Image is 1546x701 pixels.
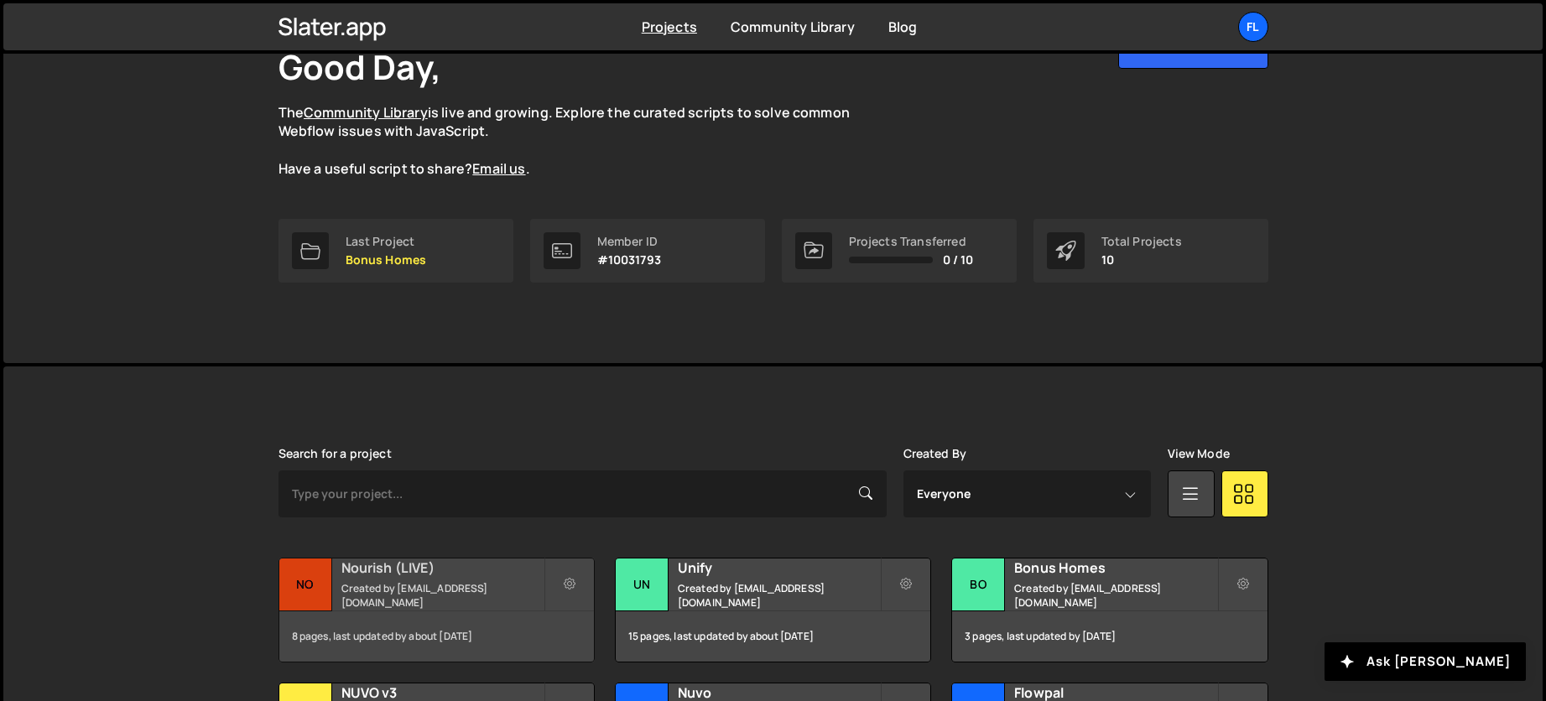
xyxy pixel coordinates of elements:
[304,103,428,122] a: Community Library
[341,581,544,610] small: Created by [EMAIL_ADDRESS][DOMAIN_NAME]
[678,581,880,610] small: Created by [EMAIL_ADDRESS][DOMAIN_NAME]
[278,447,392,460] label: Search for a project
[731,18,855,36] a: Community Library
[943,253,974,267] span: 0 / 10
[952,611,1267,662] div: 3 pages, last updated by [DATE]
[903,447,967,460] label: Created By
[615,558,931,662] a: Un Unify Created by [EMAIL_ADDRESS][DOMAIN_NAME] 15 pages, last updated by about [DATE]
[279,558,332,611] div: No
[472,159,525,178] a: Email us
[888,18,918,36] a: Blog
[952,558,1005,611] div: Bo
[346,235,427,248] div: Last Project
[278,558,595,662] a: No Nourish (LIVE) Created by [EMAIL_ADDRESS][DOMAIN_NAME] 8 pages, last updated by about [DATE]
[1014,558,1216,577] h2: Bonus Homes
[278,470,887,517] input: Type your project...
[346,253,427,267] p: Bonus Homes
[341,558,544,577] h2: Nourish (LIVE)
[1014,581,1216,610] small: Created by [EMAIL_ADDRESS][DOMAIN_NAME]
[1168,447,1230,460] label: View Mode
[1101,235,1182,248] div: Total Projects
[642,18,697,36] a: Projects
[616,558,669,611] div: Un
[1238,12,1268,42] a: Fl
[279,611,594,662] div: 8 pages, last updated by about [DATE]
[951,558,1268,662] a: Bo Bonus Homes Created by [EMAIL_ADDRESS][DOMAIN_NAME] 3 pages, last updated by [DATE]
[278,44,441,90] h1: Good Day,
[597,253,661,267] p: #10031793
[678,558,880,577] h2: Unify
[278,103,882,179] p: The is live and growing. Explore the curated scripts to solve common Webflow issues with JavaScri...
[616,611,930,662] div: 15 pages, last updated by about [DATE]
[849,235,974,248] div: Projects Transferred
[1325,642,1526,681] button: Ask [PERSON_NAME]
[597,235,661,248] div: Member ID
[278,219,513,283] a: Last Project Bonus Homes
[1101,253,1182,267] p: 10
